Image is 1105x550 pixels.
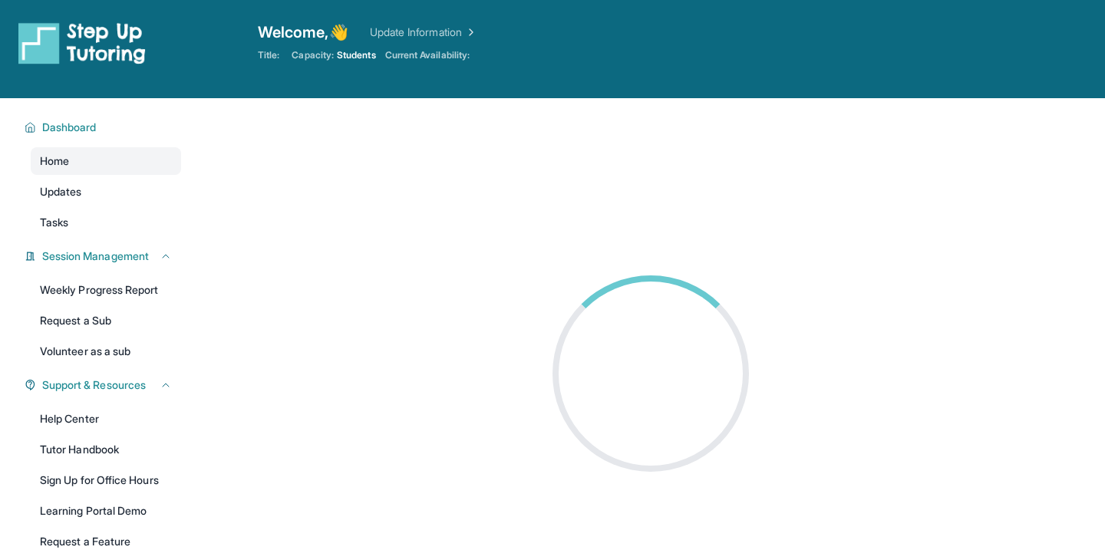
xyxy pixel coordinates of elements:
span: Home [40,153,69,169]
a: Request a Sub [31,307,181,334]
button: Dashboard [36,120,172,135]
a: Volunteer as a sub [31,338,181,365]
span: Title: [258,49,279,61]
span: Session Management [42,249,149,264]
a: Updates [31,178,181,206]
span: Updates [40,184,82,199]
span: Dashboard [42,120,97,135]
img: logo [18,21,146,64]
span: Tasks [40,215,68,230]
a: Tasks [31,209,181,236]
span: Current Availability: [385,49,470,61]
a: Help Center [31,405,181,433]
span: Support & Resources [42,377,146,393]
span: Students [337,49,376,61]
span: Welcome, 👋 [258,21,348,43]
a: Home [31,147,181,175]
button: Session Management [36,249,172,264]
a: Weekly Progress Report [31,276,181,304]
span: Capacity: [292,49,334,61]
button: Support & Resources [36,377,172,393]
a: Tutor Handbook [31,436,181,463]
a: Sign Up for Office Hours [31,466,181,494]
a: Update Information [370,25,477,40]
img: Chevron Right [462,25,477,40]
a: Learning Portal Demo [31,497,181,525]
